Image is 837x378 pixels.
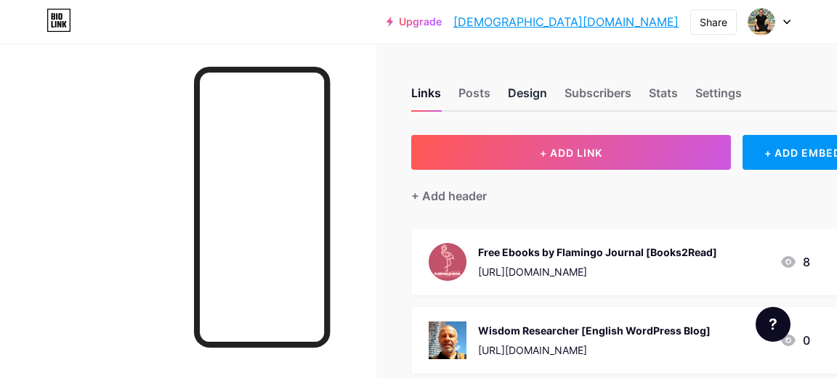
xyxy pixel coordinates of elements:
[478,245,717,260] div: Free Ebooks by Flamingo Journal [Books2Read]
[700,15,727,30] div: Share
[411,187,487,205] div: + Add header
[453,13,679,30] a: [DEMOGRAPHIC_DATA][DOMAIN_NAME]
[478,342,711,358] div: [URL][DOMAIN_NAME]
[780,332,810,349] div: 0
[478,264,717,279] div: [URL][DOMAIN_NAME]
[478,323,711,338] div: Wisdom Researcher [English WordPress Blog]
[429,243,466,281] img: Free Ebooks by Flamingo Journal [Books2Read]
[387,16,442,28] a: Upgrade
[411,135,731,170] button: + ADD LINK
[565,84,631,110] div: Subscribers
[429,321,466,359] img: Wisdom Researcher [English WordPress Blog]
[780,253,810,271] div: 8
[695,84,742,110] div: Settings
[748,8,775,36] img: setubal
[508,84,547,110] div: Design
[649,84,678,110] div: Stats
[458,84,490,110] div: Posts
[411,84,441,110] div: Links
[540,147,602,159] span: + ADD LINK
